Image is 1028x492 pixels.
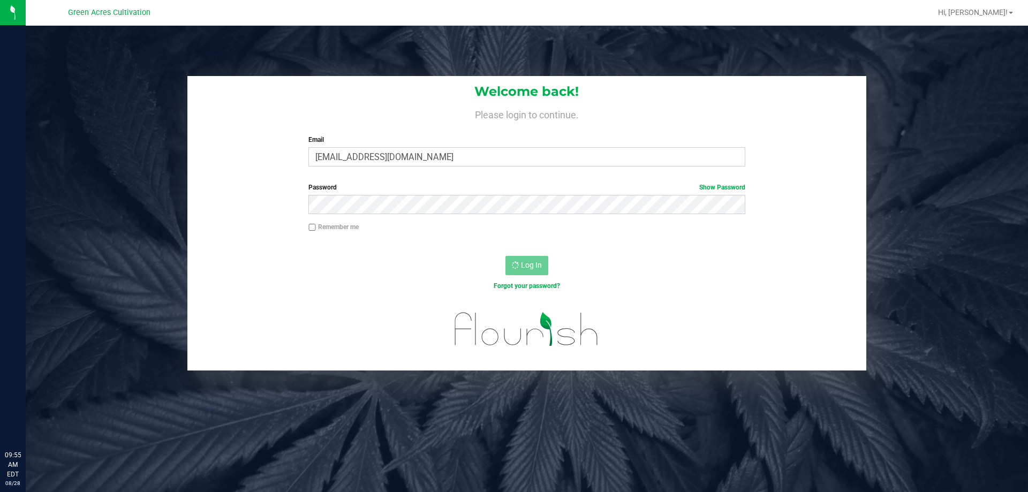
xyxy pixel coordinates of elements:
[938,8,1008,17] span: Hi, [PERSON_NAME]!
[505,256,548,275] button: Log In
[308,135,745,145] label: Email
[187,107,866,120] h4: Please login to continue.
[308,184,337,191] span: Password
[521,261,542,269] span: Log In
[308,224,316,231] input: Remember me
[68,8,150,17] span: Green Acres Cultivation
[187,85,866,99] h1: Welcome back!
[699,184,745,191] a: Show Password
[442,302,611,357] img: flourish_logo.svg
[494,282,560,290] a: Forgot your password?
[308,222,359,232] label: Remember me
[5,479,21,487] p: 08/28
[5,450,21,479] p: 09:55 AM EDT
